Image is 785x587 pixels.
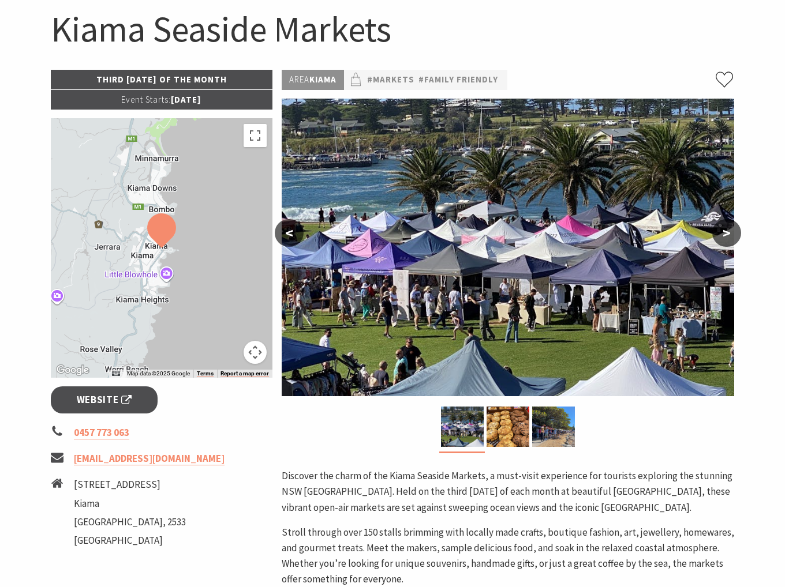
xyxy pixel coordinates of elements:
span: Event Starts: [121,94,171,105]
img: Kiama Seaside Market [441,407,484,447]
span: Map data ©2025 Google [127,370,190,377]
p: Kiama [282,70,344,90]
span: Area [289,74,309,85]
button: < [275,219,304,247]
a: Open this area in Google Maps (opens a new window) [54,363,92,378]
img: Kiama Seaside Market [282,99,734,396]
p: Discover the charm of the Kiama Seaside Markets, a must-visit experience for tourists exploring t... [282,468,734,515]
a: #Markets [367,73,414,87]
a: Website [51,386,158,413]
img: Google [54,363,92,378]
img: Market ptoduce [487,407,529,447]
p: [DATE] [51,90,272,110]
a: Report a map error [220,370,269,377]
a: Terms (opens in new tab) [197,370,214,377]
li: [STREET_ADDRESS] [74,477,186,492]
a: 0457 773 063 [74,426,129,439]
button: Map camera controls [244,341,267,364]
button: Toggle fullscreen view [244,124,267,147]
a: [EMAIL_ADDRESS][DOMAIN_NAME] [74,452,225,465]
li: Kiama [74,496,186,511]
button: Keyboard shortcuts [112,370,120,378]
button: > [712,219,741,247]
span: Website [77,392,132,408]
a: #Family Friendly [418,73,498,87]
p: Third [DATE] of the Month [51,70,272,89]
h1: Kiama Seaside Markets [51,6,734,52]
li: [GEOGRAPHIC_DATA] [74,533,186,548]
img: market photo [532,407,575,447]
li: [GEOGRAPHIC_DATA], 2533 [74,514,186,530]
